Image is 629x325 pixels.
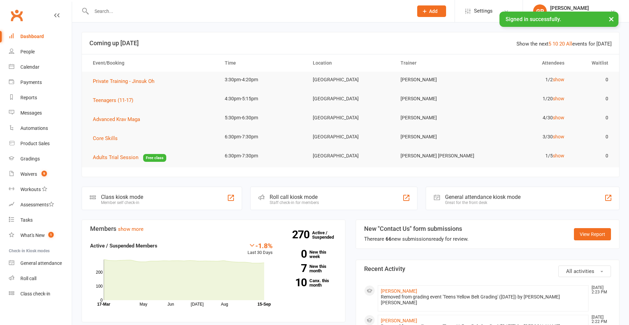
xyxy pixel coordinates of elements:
[93,134,122,142] button: Core Skills
[550,5,610,11] div: [PERSON_NAME]
[20,49,35,54] div: People
[248,242,273,249] div: -1.8%
[9,75,72,90] a: Payments
[93,116,140,122] span: Advanced Krav Maga
[364,235,469,243] div: There are new submissions ready for review.
[93,154,138,160] span: Adults Trial Session
[41,171,47,176] span: 9
[394,129,482,145] td: [PERSON_NAME]
[20,260,62,266] div: General attendance
[20,217,33,223] div: Tasks
[270,194,319,200] div: Roll call kiosk mode
[118,226,143,232] a: show more
[219,110,307,126] td: 5:30pm-6:30pm
[553,153,564,158] a: show
[219,54,307,72] th: Time
[482,91,571,107] td: 1/20
[381,318,417,323] a: [PERSON_NAME]
[482,54,571,72] th: Attendees
[474,3,493,19] span: Settings
[386,236,392,242] strong: 66
[9,44,72,59] a: People
[559,41,565,47] a: 20
[571,54,614,72] th: Waitlist
[307,54,395,72] th: Location
[482,148,571,164] td: 1/5
[89,6,408,16] input: Search...
[394,54,482,72] th: Trainer
[381,294,585,306] div: Removed from grading event 'Teens Yellow Belt Grading' ([DATE]) by [PERSON_NAME] [PERSON_NAME]
[90,225,337,232] h3: Members
[90,243,157,249] strong: Active / Suspended Members
[93,77,159,85] button: Private Training - Jinsuk Oh
[20,125,48,131] div: Automations
[248,242,273,256] div: Last 30 Days
[394,72,482,88] td: [PERSON_NAME]
[219,91,307,107] td: 4:30pm-5:15pm
[566,41,572,47] a: All
[506,16,561,22] span: Signed in successfully.
[394,148,482,164] td: [PERSON_NAME] [PERSON_NAME]
[20,171,37,177] div: Waivers
[445,200,521,205] div: Great for the front desk
[101,200,143,205] div: Member self check-in
[307,129,395,145] td: [GEOGRAPHIC_DATA]
[20,187,41,192] div: Workouts
[219,148,307,164] td: 6:30pm-7:30pm
[548,41,551,47] a: 5
[588,315,611,324] time: [DATE] 2:22 PM
[9,59,72,75] a: Calendar
[482,72,571,88] td: 1/2
[429,8,438,14] span: Add
[9,286,72,302] a: Class kiosk mode
[588,286,611,294] time: [DATE] 2:23 PM
[270,200,319,205] div: Staff check-in for members
[566,268,594,274] span: All activities
[283,277,307,288] strong: 10
[571,91,614,107] td: 0
[553,134,564,139] a: show
[48,232,54,238] span: 1
[516,40,612,48] div: Show the next events for [DATE]
[9,197,72,212] a: Assessments
[552,41,558,47] a: 10
[93,97,133,103] span: Teenagers (11-17)
[307,148,395,164] td: [GEOGRAPHIC_DATA]
[558,266,611,277] button: All activities
[89,40,612,47] h3: Coming up [DATE]
[20,202,54,207] div: Assessments
[9,90,72,105] a: Reports
[20,64,39,70] div: Calendar
[571,72,614,88] td: 0
[394,91,482,107] td: [PERSON_NAME]
[312,225,342,244] a: 270Active / Suspended
[550,11,610,17] div: Krav Maga Defence Institute
[283,250,337,259] a: 0New this week
[20,95,37,100] div: Reports
[143,154,166,162] span: Free class
[533,4,547,18] div: GP
[93,96,138,104] button: Teenagers (11-17)
[553,96,564,101] a: show
[20,291,50,296] div: Class check-in
[307,110,395,126] td: [GEOGRAPHIC_DATA]
[482,110,571,126] td: 4/30
[571,148,614,164] td: 0
[219,72,307,88] td: 3:30pm-4:20pm
[307,72,395,88] td: [GEOGRAPHIC_DATA]
[20,233,45,238] div: What's New
[20,156,40,161] div: Gradings
[445,194,521,200] div: General attendance kiosk mode
[101,194,143,200] div: Class kiosk mode
[9,105,72,121] a: Messages
[574,228,611,240] a: View Report
[394,110,482,126] td: [PERSON_NAME]
[482,129,571,145] td: 3/30
[381,288,417,294] a: [PERSON_NAME]
[20,80,42,85] div: Payments
[20,110,42,116] div: Messages
[9,29,72,44] a: Dashboard
[219,129,307,145] td: 6:30pm-7:30pm
[9,167,72,182] a: Waivers 9
[9,271,72,286] a: Roll call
